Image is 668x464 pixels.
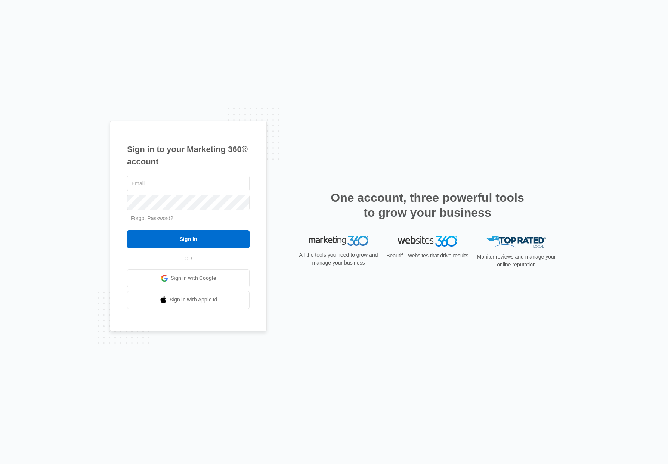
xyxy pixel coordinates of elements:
[486,236,546,248] img: Top Rated Local
[127,143,250,168] h1: Sign in to your Marketing 360® account
[127,291,250,309] a: Sign in with Apple Id
[297,251,380,267] p: All the tools you need to grow and manage your business
[171,274,216,282] span: Sign in with Google
[127,176,250,191] input: Email
[131,215,173,221] a: Forgot Password?
[474,253,558,269] p: Monitor reviews and manage your online reputation
[127,269,250,287] a: Sign in with Google
[398,236,457,247] img: Websites 360
[170,296,217,304] span: Sign in with Apple Id
[328,190,526,220] h2: One account, three powerful tools to grow your business
[179,255,198,263] span: OR
[386,252,469,260] p: Beautiful websites that drive results
[127,230,250,248] input: Sign In
[309,236,368,246] img: Marketing 360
